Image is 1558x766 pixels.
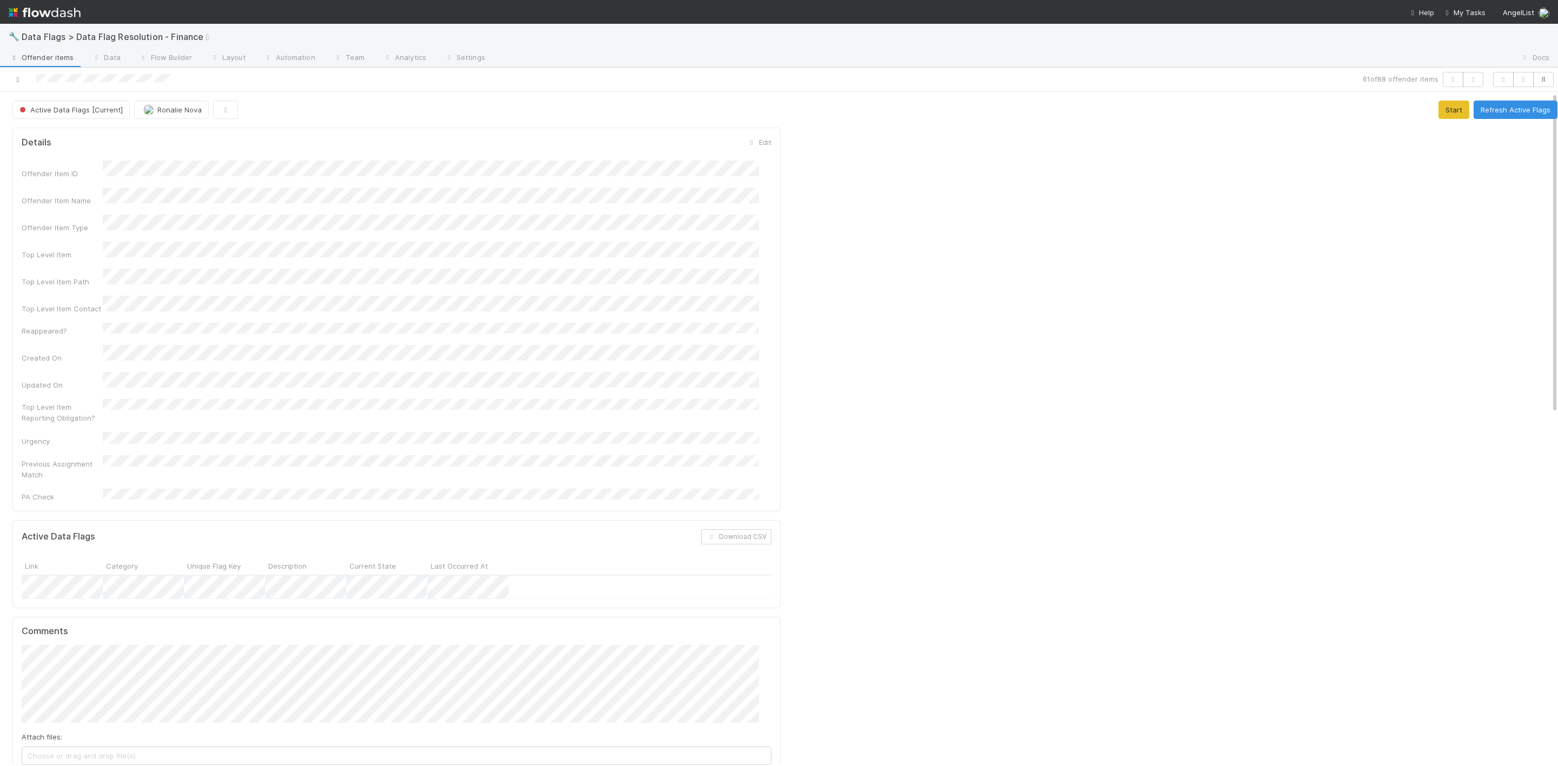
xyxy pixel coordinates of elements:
[1443,8,1486,17] span: My Tasks
[103,557,184,574] div: Category
[22,491,103,502] div: PA Check
[22,195,103,206] div: Offender Item Name
[22,31,219,42] span: Data Flags > Data Flag Resolution - Finance
[138,52,192,63] span: Flow Builder
[9,32,19,41] span: 🔧
[324,50,373,67] a: Team
[184,557,265,574] div: Unique Flag Key
[254,50,324,67] a: Automation
[129,50,201,67] a: Flow Builder
[373,50,435,67] a: Analytics
[1503,8,1534,17] span: AngelList
[201,50,254,67] a: Layout
[1438,101,1469,119] button: Start
[134,101,209,119] button: Ronalie Nova
[157,105,202,114] span: Ronalie Nova
[22,531,95,542] h5: Active Data Flags
[427,557,509,574] div: Last Occurred At
[265,557,346,574] div: Description
[22,626,771,637] h5: Comments
[17,105,123,114] span: Active Data Flags [Current]
[746,138,771,146] a: Edit
[1474,101,1557,119] button: Refresh Active Flags
[1539,8,1549,18] img: avatar_d7f67417-030a-43ce-a3ce-a315a3ccfd08.png
[22,379,103,390] div: Updated On
[1511,50,1558,67] a: Docs
[22,137,51,148] h5: Details
[701,529,771,544] button: Download CSV
[22,168,103,179] div: Offender Item ID
[22,436,103,447] div: Urgency
[143,104,154,115] img: avatar_0d9988fd-9a15-4cc7-ad96-88feab9e0fa9.png
[1443,7,1486,18] a: My Tasks
[9,52,74,63] span: Offender items
[22,249,103,260] div: Top Level Item
[22,352,103,363] div: Created On
[22,402,103,423] div: Top Level Item Reporting Obligation?
[12,101,130,119] button: Active Data Flags [Current]
[82,50,129,67] a: Data
[22,747,771,764] span: Choose or drag and drop file(s)
[1408,7,1434,18] div: Help
[22,731,62,742] label: Attach files:
[22,222,103,233] div: Offender Item Type
[435,50,494,67] a: Settings
[346,557,427,574] div: Current State
[22,557,103,574] div: Link
[9,3,81,22] img: logo-inverted-e16ddd16eac7371096b0.svg
[22,303,103,314] div: Top Level Item Contact
[1363,74,1438,84] span: 61 of 88 offender items
[22,325,103,336] div: Reappeared?
[22,458,103,480] div: Previous Assignment Match
[22,276,103,287] div: Top Level Item Path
